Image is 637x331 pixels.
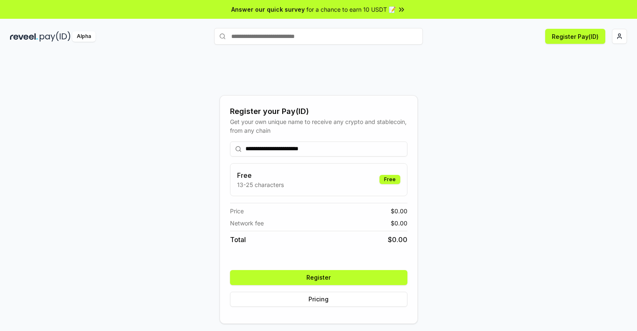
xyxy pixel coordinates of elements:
[230,292,407,307] button: Pricing
[230,207,244,215] span: Price
[391,207,407,215] span: $ 0.00
[237,180,284,189] p: 13-25 characters
[230,117,407,135] div: Get your own unique name to receive any crypto and stablecoin, from any chain
[230,106,407,117] div: Register your Pay(ID)
[231,5,305,14] span: Answer our quick survey
[545,29,605,44] button: Register Pay(ID)
[388,235,407,245] span: $ 0.00
[40,31,71,42] img: pay_id
[391,219,407,227] span: $ 0.00
[230,219,264,227] span: Network fee
[379,175,400,184] div: Free
[230,235,246,245] span: Total
[72,31,96,42] div: Alpha
[237,170,284,180] h3: Free
[230,270,407,285] button: Register
[306,5,396,14] span: for a chance to earn 10 USDT 📝
[10,31,38,42] img: reveel_dark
